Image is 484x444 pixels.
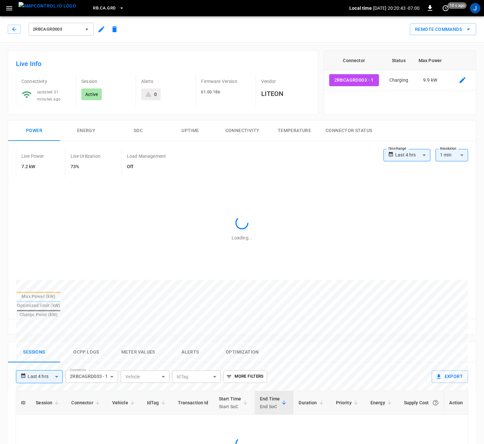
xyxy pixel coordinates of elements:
[216,120,268,141] button: Connectivity
[395,149,430,161] div: Last 4 hrs
[373,5,420,11] p: [DATE] 20:20:43 -07:00
[112,399,137,407] span: Vehicle
[440,3,451,13] button: set refresh interval
[324,51,478,90] table: connector table
[413,51,447,70] th: Max Power
[71,163,101,170] h6: 73%
[81,78,130,85] p: Session
[90,2,127,15] button: RB.CA.GRD
[329,74,379,86] button: 2RBCAGRD003 - 1
[410,23,476,35] div: remote commands options
[404,397,442,409] div: Supply Cost
[261,78,310,85] p: Vendor
[33,26,81,33] span: 2RBCAGRD003
[349,5,372,11] p: Local time
[21,163,44,170] h6: 7.2 kW
[28,370,63,383] div: Last 4 hrs
[432,370,468,383] button: Export
[37,90,60,101] span: updated 31 minutes ago
[219,403,241,410] p: Start SoC
[268,120,320,141] button: Temperature
[21,153,44,159] p: Live Power
[93,5,115,12] span: RB.CA.GRD
[85,91,98,98] p: Active
[71,153,101,159] p: Live Utilization
[444,391,468,415] th: Action
[388,146,406,151] label: Time Range
[164,342,216,363] button: Alerts
[232,235,252,240] span: Loading...
[260,395,288,410] span: End TimeEnd SoC
[470,3,480,13] div: profile-icon
[440,146,456,151] label: Resolution
[16,59,310,69] h6: Live Info
[384,51,413,70] th: Status
[384,70,413,90] td: Charging
[216,342,268,363] button: Optimization
[29,23,94,36] button: 2RBCAGRD003
[36,399,61,407] span: Session
[16,391,471,434] table: sessions table
[127,153,166,159] p: Load Management
[260,395,280,410] div: End Time
[219,395,250,410] span: Start TimeStart SoC
[19,2,76,10] img: ampcontrol.io logo
[223,370,267,383] button: More Filters
[8,342,60,363] button: Sessions
[173,391,214,415] th: Transaction Id
[336,399,360,407] span: Priority
[65,370,118,383] div: 2RBCAGRD003 - 1
[164,120,216,141] button: Uptime
[112,342,164,363] button: Meter Values
[21,78,71,85] p: Connectivity
[430,397,441,409] button: The cost of your charging session based on your supply rates
[260,403,280,410] p: End SoC
[147,399,168,407] span: IdTag
[127,163,166,170] h6: Off
[201,78,250,85] p: Firmware Version
[324,51,384,70] th: Connector
[8,120,60,141] button: Power
[112,120,164,141] button: SOC
[448,2,467,9] span: 10 s ago
[299,399,325,407] span: Duration
[16,391,31,415] th: ID
[413,70,447,90] td: 9.9 kW
[141,78,190,85] p: Alerts
[60,342,112,363] button: Ocpp logs
[219,395,241,410] div: Start Time
[320,120,377,141] button: Connector Status
[410,23,476,35] button: Remote Commands
[60,120,112,141] button: Energy
[70,368,86,373] label: Connector
[71,399,101,407] span: Connector
[261,88,310,99] h6: LITEON
[201,90,220,94] span: 01.00.18b
[154,91,157,98] div: 0
[370,399,394,407] span: Energy
[436,149,468,161] div: 1 min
